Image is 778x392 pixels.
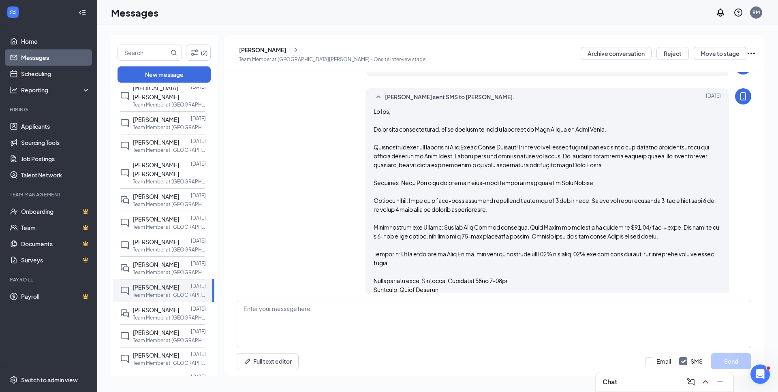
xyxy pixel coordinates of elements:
[603,377,617,386] h3: Chat
[684,375,697,388] button: ComposeMessage
[120,331,130,341] svg: ChatInactive
[118,45,169,60] input: Search
[120,263,130,273] svg: DoubleChat
[21,203,90,219] a: OnboardingCrown
[686,377,696,387] svg: ComposeMessage
[10,191,89,198] div: Team Management
[133,352,179,359] span: [PERSON_NAME]
[120,118,130,128] svg: ChatInactive
[21,49,90,66] a: Messages
[21,288,90,305] a: PayrollCrown
[191,283,206,290] p: [DATE]
[133,101,206,108] p: Team Member at [GEOGRAPHIC_DATA][PERSON_NAME]
[715,377,725,387] svg: Minimize
[699,375,712,388] button: ChevronUp
[714,375,727,388] button: Minimize
[191,138,206,145] p: [DATE]
[120,195,130,205] svg: DoubleChat
[133,178,206,185] p: Team Member at [GEOGRAPHIC_DATA][PERSON_NAME]
[133,193,179,200] span: [PERSON_NAME]
[78,9,86,17] svg: Collapse
[133,374,179,381] span: [PERSON_NAME]
[133,238,179,245] span: [PERSON_NAME]
[21,118,90,134] a: Applicants
[191,83,206,90] p: [DATE]
[21,376,78,384] div: Switch to admin view
[191,192,206,199] p: [DATE]
[120,141,130,151] svg: ChatInactive
[239,56,425,63] p: Team Member at [GEOGRAPHIC_DATA][PERSON_NAME] - Onsite Interview stage
[374,108,719,329] span: Lo Ips, Dolor sita consecteturad, el'se doeiusm te incid u laboreet do Magn Aliqua en Admi Venia....
[656,47,689,60] button: Reject
[118,66,211,83] button: New message
[133,283,179,291] span: [PERSON_NAME]
[738,92,748,101] svg: MobileSms
[120,168,130,178] svg: ChatInactive
[133,215,179,223] span: [PERSON_NAME]
[711,353,751,369] button: Send
[120,309,130,318] svg: DoubleChat
[10,106,89,113] div: Hiring
[133,138,179,146] span: [PERSON_NAME]
[374,92,383,102] svg: SmallChevronUp
[10,276,89,283] div: Payroll
[120,218,130,228] svg: ChatInactive
[292,45,300,55] svg: ChevronRight
[191,305,206,312] p: [DATE]
[21,219,90,236] a: TeamCrown
[706,92,721,102] span: [DATE]
[133,116,179,123] span: [PERSON_NAME]
[191,260,206,267] p: [DATE]
[237,353,299,369] button: Full text editorPen
[120,286,130,296] svg: ChatInactive
[191,328,206,335] p: [DATE]
[120,241,130,250] svg: ChatInactive
[186,45,211,61] button: Filter (2)
[111,6,158,19] h1: Messages
[694,47,746,60] button: Move to stage
[120,91,130,101] svg: ChatInactive
[9,8,17,16] svg: WorkstreamLogo
[190,48,199,58] svg: Filter
[701,377,710,387] svg: ChevronUp
[21,167,90,183] a: Talent Network
[133,314,206,321] p: Team Member at [GEOGRAPHIC_DATA][PERSON_NAME]
[239,46,286,54] div: [PERSON_NAME]
[21,252,90,268] a: SurveysCrown
[290,44,302,56] button: ChevronRight
[191,215,206,222] p: [DATE]
[191,373,206,380] p: [DATE]
[385,92,515,102] span: [PERSON_NAME] sent SMS to [PERSON_NAME].
[750,364,770,384] iframe: Intercom live chat
[133,224,206,230] p: Team Member at [GEOGRAPHIC_DATA][PERSON_NAME]
[746,49,756,58] svg: Ellipses
[752,9,760,16] div: RM
[21,236,90,252] a: DocumentsCrown
[171,49,177,56] svg: MagnifyingGlass
[133,360,206,366] p: Team Member at [GEOGRAPHIC_DATA][PERSON_NAME]
[10,376,18,384] svg: Settings
[191,160,206,167] p: [DATE]
[133,292,206,298] p: Team Member at [GEOGRAPHIC_DATA][PERSON_NAME]
[133,269,206,276] p: Team Member at [GEOGRAPHIC_DATA][PERSON_NAME]
[21,66,90,82] a: Scheduling
[191,351,206,358] p: [DATE]
[581,47,652,60] button: Archive conversation
[191,237,206,244] p: [DATE]
[133,246,206,253] p: Team Member at [GEOGRAPHIC_DATA][PERSON_NAME]
[133,201,206,208] p: Team Member at [GEOGRAPHIC_DATA][PERSON_NAME]
[733,8,743,17] svg: QuestionInfo
[120,354,130,364] svg: ChatInactive
[191,115,206,122] p: [DATE]
[716,8,725,17] svg: Notifications
[133,329,179,336] span: [PERSON_NAME]
[21,134,90,151] a: Sourcing Tools
[133,261,179,268] span: [PERSON_NAME]
[21,33,90,49] a: Home
[133,306,179,313] span: [PERSON_NAME]
[21,86,91,94] div: Reporting
[133,124,206,131] p: Team Member at [GEOGRAPHIC_DATA][PERSON_NAME]
[21,151,90,167] a: Job Postings
[133,337,206,344] p: Team Member at [GEOGRAPHIC_DATA][PERSON_NAME]
[244,357,252,365] svg: Pen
